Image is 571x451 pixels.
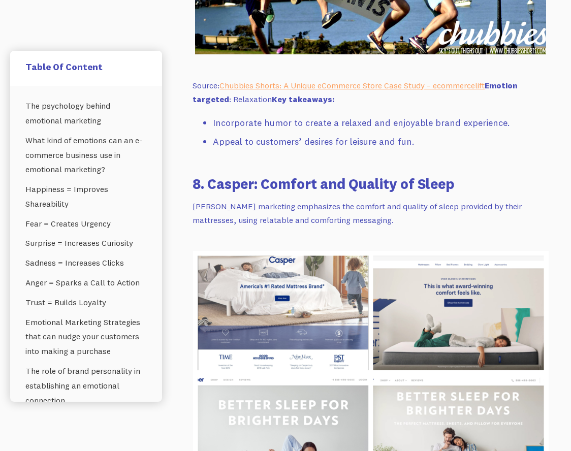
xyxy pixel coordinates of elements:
a: Trust = Builds Loyalty [25,293,147,312]
a: Sadness = Increases Clicks [25,253,147,273]
a: Anger = Sparks a Call to Action [25,273,147,293]
h3: 8. Casper: Comfort and Quality of Sleep [193,174,549,194]
p: [PERSON_NAME] marketing emphasizes the comfort and quality of sleep provided by their mattresses,... [193,200,549,227]
a: The role of brand personality in establishing an emotional connection [25,361,147,410]
a: The psychology behind emotional marketing [25,96,147,131]
strong: Key takeaways: [272,94,334,104]
a: Fear = Creates Urgency [25,214,147,234]
li: Appeal to customers’ desires for leisure and fun. [213,135,549,149]
li: Incorporate humor to create a relaxed and enjoyable brand experience. [213,116,549,131]
a: Emotional Marketing Strategies that can nudge your customers into making a purchase [25,312,147,361]
a: Happiness = Improves Shareability [25,179,147,214]
h5: Table Of Content [25,61,147,73]
a: Chubbies Shorts: A Unique eCommerce Store Case Study – ecommercelift [219,80,485,90]
a: What kind of emotions can an e-commerce business use in emotional marketing? [25,131,147,179]
a: Surprise = Increases Curiosity [25,234,147,253]
p: Source: : Relaxation [193,79,549,106]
